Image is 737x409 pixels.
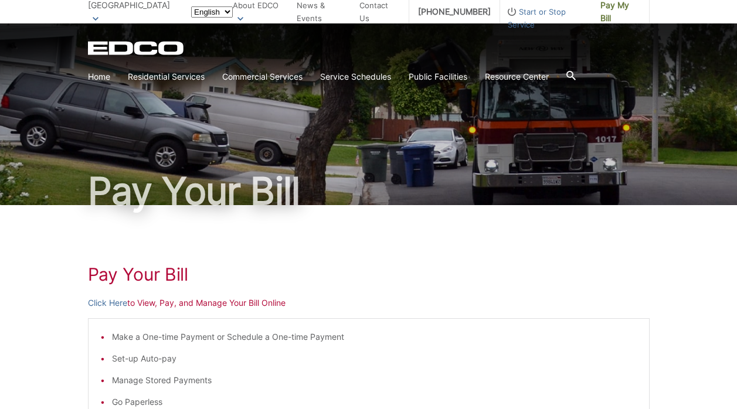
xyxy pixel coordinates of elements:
[88,296,127,309] a: Click Here
[222,70,303,83] a: Commercial Services
[320,70,391,83] a: Service Schedules
[112,352,637,365] li: Set-up Auto-pay
[88,70,110,83] a: Home
[88,264,650,285] h1: Pay Your Bill
[128,70,205,83] a: Residential Services
[88,41,185,55] a: EDCD logo. Return to the homepage.
[191,6,233,18] select: Select a language
[112,374,637,387] li: Manage Stored Payments
[88,296,650,309] p: to View, Pay, and Manage Your Bill Online
[112,330,637,343] li: Make a One-time Payment or Schedule a One-time Payment
[409,70,467,83] a: Public Facilities
[88,172,650,210] h1: Pay Your Bill
[485,70,549,83] a: Resource Center
[112,396,637,408] li: Go Paperless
